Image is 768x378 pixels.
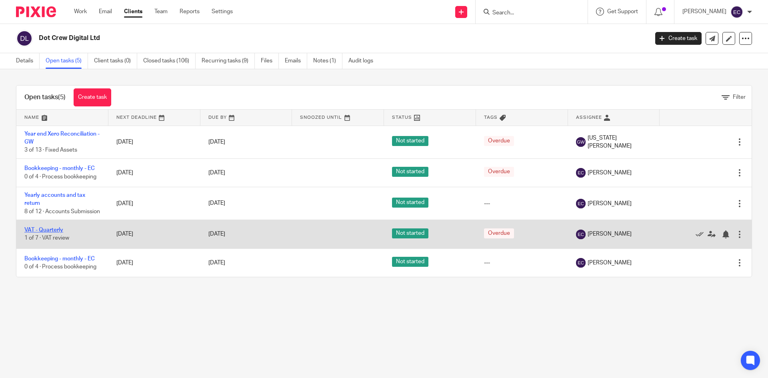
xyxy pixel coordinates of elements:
span: 1 of 7 · VAT review [24,236,69,241]
img: svg%3E [576,137,586,147]
a: Create task [74,88,111,106]
a: Recurring tasks (9) [202,53,255,69]
a: Files [261,53,279,69]
img: svg%3E [576,230,586,239]
h1: Open tasks [24,93,66,102]
span: Not started [392,257,428,267]
span: [DATE] [208,170,225,176]
td: [DATE] [108,248,200,277]
span: [PERSON_NAME] [588,200,632,208]
span: Overdue [484,136,514,146]
span: 0 of 4 · Process bookkeeping [24,264,96,270]
span: (5) [58,94,66,100]
img: Pixie [16,6,56,17]
a: Create task [655,32,702,45]
a: Emails [285,53,307,69]
a: Yearly accounts and tax return [24,192,85,206]
input: Search [492,10,564,17]
span: [PERSON_NAME] [588,230,632,238]
a: Bookkeeping - monthly - EC [24,256,95,262]
div: --- [484,200,560,208]
span: Get Support [607,9,638,14]
td: [DATE] [108,220,200,248]
a: Reports [180,8,200,16]
a: Audit logs [348,53,379,69]
span: [PERSON_NAME] [588,169,632,177]
a: Email [99,8,112,16]
span: Not started [392,198,428,208]
a: Settings [212,8,233,16]
a: Bookkeeping - monthly - EC [24,166,95,171]
img: svg%3E [576,258,586,268]
h2: Dot Crew Digital Ltd [39,34,522,42]
span: 0 of 4 · Process bookkeeping [24,174,96,180]
a: Team [154,8,168,16]
span: Tags [484,115,498,120]
span: Status [392,115,412,120]
span: Not started [392,136,428,146]
p: [PERSON_NAME] [682,8,726,16]
a: Open tasks (5) [46,53,88,69]
td: [DATE] [108,158,200,187]
span: [DATE] [208,201,225,206]
span: [DATE] [208,231,225,237]
a: VAT - Quarterly [24,227,63,233]
span: 8 of 12 · Accounts Submission [24,209,100,214]
img: svg%3E [576,168,586,178]
span: 3 of 13 · Fixed Assets [24,147,77,153]
span: Snoozed Until [300,115,342,120]
a: Clients [124,8,142,16]
span: [PERSON_NAME] [588,259,632,267]
div: --- [484,259,560,267]
span: [DATE] [208,260,225,266]
a: Year end Xero Reconciliation - GW [24,131,100,145]
a: Client tasks (0) [94,53,137,69]
a: Notes (1) [313,53,342,69]
td: [DATE] [108,126,200,158]
td: [DATE] [108,187,200,220]
img: svg%3E [730,6,743,18]
a: Details [16,53,40,69]
a: Work [74,8,87,16]
span: Overdue [484,167,514,177]
span: Not started [392,228,428,238]
span: Not started [392,167,428,177]
a: Closed tasks (106) [143,53,196,69]
img: svg%3E [576,199,586,208]
span: [US_STATE][PERSON_NAME] [588,134,652,150]
span: [DATE] [208,139,225,145]
span: Overdue [484,228,514,238]
img: svg%3E [16,30,33,47]
a: Mark as done [696,230,708,238]
span: Filter [733,94,746,100]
